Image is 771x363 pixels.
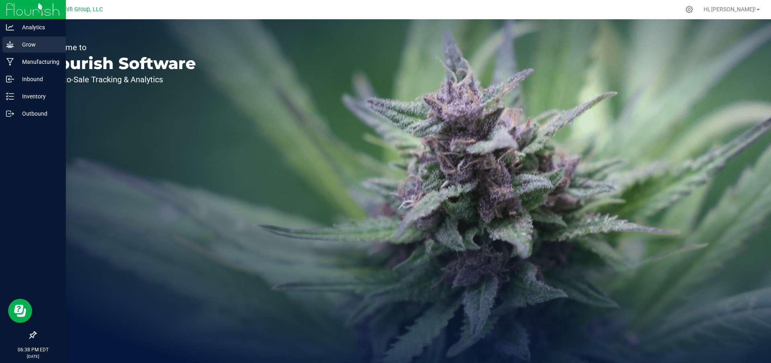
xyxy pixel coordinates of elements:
[6,23,14,31] inline-svg: Analytics
[43,55,196,71] p: Flourish Software
[14,109,62,118] p: Outbound
[6,75,14,83] inline-svg: Inbound
[14,92,62,101] p: Inventory
[61,6,103,13] span: Unifi Group, LLC
[6,58,14,66] inline-svg: Manufacturing
[14,74,62,84] p: Inbound
[684,6,694,13] div: Manage settings
[4,353,62,359] p: [DATE]
[14,40,62,49] p: Grow
[704,6,756,12] span: Hi, [PERSON_NAME]!
[43,75,196,84] p: Seed-to-Sale Tracking & Analytics
[14,57,62,67] p: Manufacturing
[14,22,62,32] p: Analytics
[43,43,196,51] p: Welcome to
[8,299,32,323] iframe: Resource center
[4,346,62,353] p: 06:38 PM EDT
[6,41,14,49] inline-svg: Grow
[6,110,14,118] inline-svg: Outbound
[6,92,14,100] inline-svg: Inventory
